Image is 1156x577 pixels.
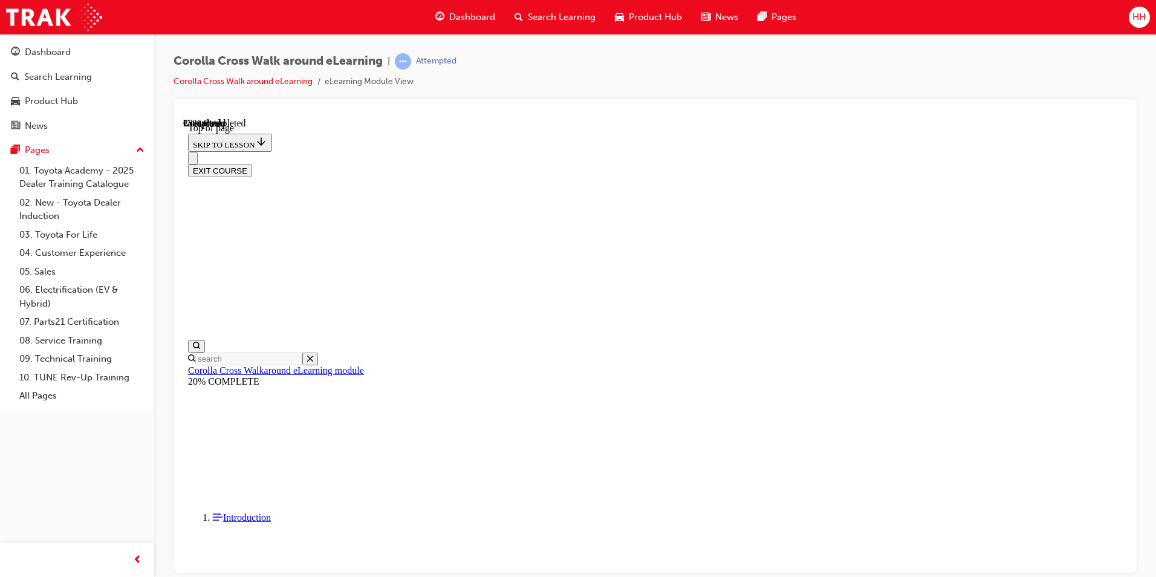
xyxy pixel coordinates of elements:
span: car-icon [615,10,624,25]
button: EXIT COURSE [5,47,69,59]
a: 09. Technical Training [15,350,149,368]
span: car-icon [11,96,20,107]
button: Open search menu [5,222,22,235]
a: News [5,115,149,137]
button: HH [1129,7,1150,28]
a: Dashboard [5,41,149,64]
a: 03. Toyota For Life [15,226,149,244]
a: 02. New - Toyota Dealer Induction [15,194,149,226]
a: 07. Parts21 Certification [15,313,149,331]
a: car-iconProduct Hub [605,5,692,30]
span: up-icon [136,143,144,158]
button: Close navigation menu [5,34,15,47]
span: guage-icon [435,10,444,25]
li: eLearning Module View [325,75,414,89]
a: All Pages [15,386,149,405]
div: Pages [25,143,50,157]
span: learningRecordVerb_ATTEMPT-icon [395,53,411,70]
button: Pages [5,139,149,161]
span: Dashboard [449,10,495,24]
span: prev-icon [133,553,142,568]
span: | [388,54,390,68]
div: News [25,119,48,133]
span: Product Hub [629,10,682,24]
span: Pages [771,10,796,24]
a: 04. Customer Experience [15,244,149,262]
a: 01. Toyota Academy - 2025 Dealer Training Catalogue [15,161,149,194]
a: 05. Sales [15,262,149,281]
a: 08. Service Training [15,331,149,350]
span: search-icon [11,72,19,83]
div: Product Hub [25,94,78,108]
a: Product Hub [5,90,149,112]
button: DashboardSearch LearningProduct HubNews [5,39,149,139]
span: news-icon [11,121,20,132]
a: news-iconNews [692,5,748,30]
a: 10. TUNE Rev-Up Training [15,368,149,387]
a: Search Learning [5,66,149,88]
span: guage-icon [11,47,20,58]
div: Search Learning [24,70,92,84]
a: pages-iconPages [748,5,806,30]
span: pages-icon [758,10,767,25]
a: Corolla Cross Walkaround eLearning module [5,247,181,258]
div: Top of page [5,5,939,16]
img: Trak [6,4,102,31]
button: SKIP TO LESSON [5,16,89,34]
span: SKIP TO LESSON [10,22,84,31]
span: search-icon [515,10,523,25]
span: Search Learning [528,10,596,24]
a: search-iconSearch Learning [505,5,605,30]
span: News [715,10,738,24]
div: 20% COMPLETE [5,258,939,269]
span: Corolla Cross Walk around eLearning [174,54,383,68]
a: Corolla Cross Walk around eLearning [174,76,313,86]
span: news-icon [701,10,710,25]
div: Attempted [416,56,456,67]
a: guage-iconDashboard [426,5,505,30]
div: Dashboard [25,45,71,59]
span: pages-icon [11,145,20,156]
span: HH [1132,10,1146,24]
input: Search [12,235,119,247]
a: 06. Electrification (EV & Hybrid) [15,281,149,313]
